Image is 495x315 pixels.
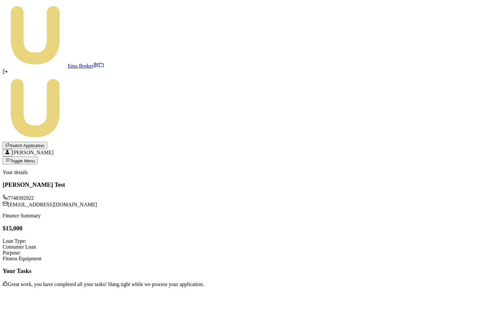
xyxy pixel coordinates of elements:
[10,158,35,163] span: Toggle Menu
[3,157,37,164] button: Toggle Menu
[3,181,492,188] h3: [PERSON_NAME] Test
[12,150,53,156] span: [PERSON_NAME]
[3,142,47,149] button: Switch Application
[3,244,492,250] div: Consumer Loan
[3,250,492,256] div: Purpose:
[68,63,93,69] span: Emu Broker
[3,256,492,262] div: Fitness Equipment
[3,267,492,275] h3: Your Tasks
[8,281,204,287] span: Great work, you have completed all your tasks! Hang tight while we process your application.
[3,170,492,175] p: Your details
[3,213,492,219] p: Finance Summary
[3,3,68,68] img: emu-icon-u.png
[3,225,492,232] h3: $15,000
[8,195,34,201] span: 7748392922
[3,75,68,141] img: Emu Money Test
[3,238,492,244] div: Loan Type:
[8,202,97,207] span: [EMAIL_ADDRESS][DOMAIN_NAME]
[3,63,93,69] a: Emu Broker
